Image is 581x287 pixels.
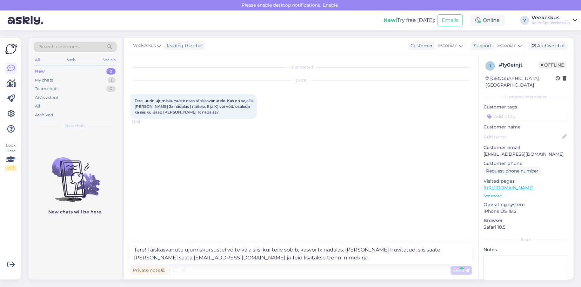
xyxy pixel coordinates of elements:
p: Customer tags [484,104,568,110]
span: Offline [538,62,566,68]
div: V [520,16,529,25]
div: New [35,68,45,75]
img: No chats [29,146,122,203]
input: Add a tag [484,112,568,121]
div: Team chats [35,86,58,92]
div: My chats [35,77,53,83]
p: iPhone OS 18.5 [484,208,568,215]
div: All [34,56,41,64]
span: Estonian [497,42,517,49]
p: Notes [484,246,568,253]
a: VeekeskusKales Spa Veekeskus [531,15,577,25]
div: [GEOGRAPHIC_DATA], [GEOGRAPHIC_DATA] [485,75,556,88]
p: Customer name [484,124,568,130]
div: Chat started [130,64,472,70]
img: Askly Logo [5,43,17,55]
div: 2 / 3 [5,165,17,171]
div: Extra [484,237,568,243]
b: New! [384,17,397,23]
span: 1 [490,63,491,68]
input: Add name [484,133,561,140]
p: [EMAIL_ADDRESS][DOMAIN_NAME] [484,151,568,158]
div: leading the chat [164,42,203,49]
div: 0 [106,68,116,75]
div: AI Assistant [35,95,58,101]
div: Request phone number [484,167,541,175]
div: [DATE] [130,78,472,83]
p: Safari 18.5 [484,224,568,231]
div: Kales Spa Veekeskus [531,20,570,25]
p: Operating system [484,201,568,208]
a: [URL][DOMAIN_NAME] [484,185,533,191]
div: Archived [35,112,53,118]
p: New chats will be here. [48,209,102,215]
div: All [35,103,40,109]
div: Support [471,42,492,49]
span: 13:48 [132,119,156,124]
p: Visited pages [484,178,568,185]
span: Enable [321,2,340,8]
div: Veekeskus [531,15,570,20]
span: Tere, uurin ujumiskursuste osas täiskasvanutele. Kas on vajalik [PERSON_NAME] 2x nädalas ( naitek... [135,98,254,114]
span: Search customers [39,43,80,50]
div: Customer information [484,94,568,100]
div: 1 [108,77,116,83]
div: Web [66,56,77,64]
span: Estonian [438,42,457,49]
p: Customer email [484,144,568,151]
div: Archive chat [528,42,568,50]
div: # 1y0einjt [499,61,538,69]
div: Socials [101,56,117,64]
span: New chats [65,123,85,129]
div: Try free [DATE]: [384,16,435,24]
div: 0 [106,86,116,92]
button: Emails [437,14,463,26]
span: Veekeskus [133,42,156,49]
p: See more ... [484,193,568,199]
div: Customer [408,42,433,49]
div: Look Here [5,142,17,171]
p: Customer phone [484,160,568,167]
div: Online [470,15,505,26]
p: Browser [484,217,568,224]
